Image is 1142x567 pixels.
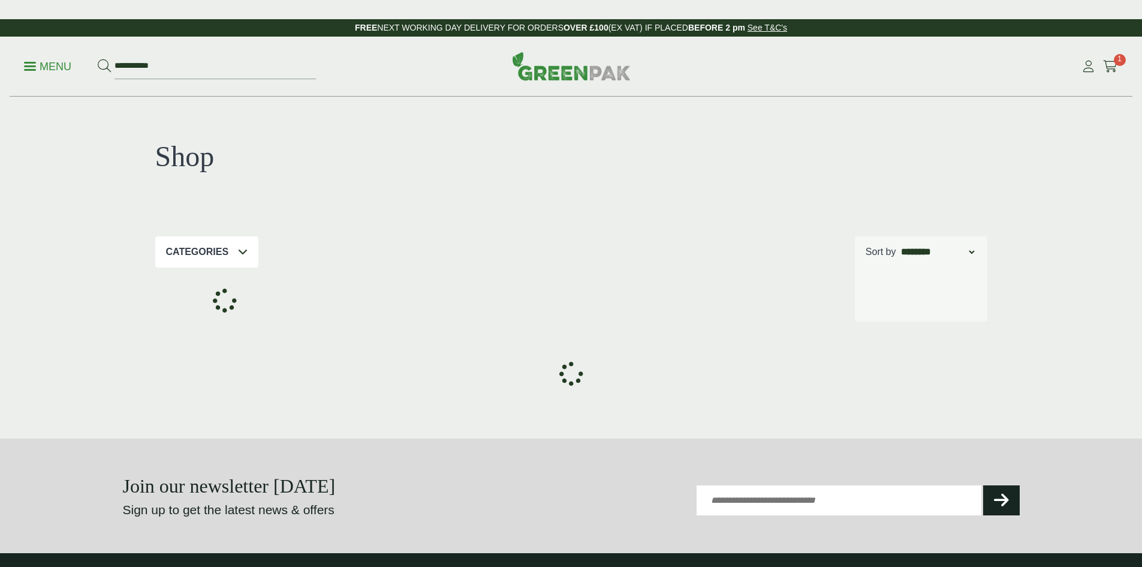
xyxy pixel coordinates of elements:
h1: Shop [155,139,571,174]
p: Menu [24,59,71,74]
span: 1 [1114,54,1126,66]
a: Menu [24,59,71,71]
strong: BEFORE 2 pm [688,23,745,32]
p: Sort by [866,245,896,259]
a: 1 [1103,58,1118,76]
img: GreenPak Supplies [512,52,631,80]
strong: OVER £100 [564,23,608,32]
p: Sign up to get the latest news & offers [123,500,526,520]
p: Categories [166,245,229,259]
select: Shop order [899,245,977,259]
a: See T&C's [748,23,787,32]
strong: FREE [355,23,377,32]
i: My Account [1081,61,1096,73]
strong: Join our newsletter [DATE] [123,475,336,497]
i: Cart [1103,61,1118,73]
